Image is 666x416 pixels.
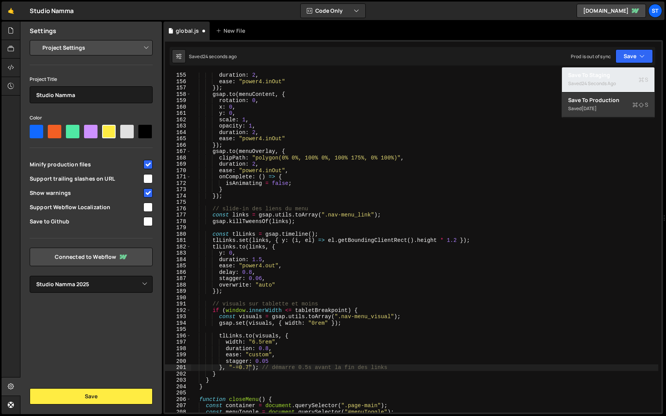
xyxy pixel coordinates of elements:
[165,307,191,314] div: 192
[165,161,191,168] div: 169
[165,91,191,98] div: 158
[165,364,191,371] div: 201
[189,53,237,60] div: Saved
[568,71,648,79] div: Save to Staging
[568,79,648,88] div: Saved
[165,352,191,358] div: 199
[582,105,597,112] div: [DATE]
[582,80,616,87] div: 24 seconds ago
[165,237,191,244] div: 181
[165,117,191,123] div: 162
[30,388,153,404] button: Save
[165,218,191,225] div: 178
[165,97,191,104] div: 159
[203,53,237,60] div: 24 seconds ago
[165,186,191,193] div: 173
[165,250,191,257] div: 183
[30,248,153,266] a: Connected to Webflow
[165,244,191,250] div: 182
[648,4,662,18] a: St
[165,136,191,142] div: 165
[165,263,191,269] div: 185
[165,269,191,276] div: 186
[165,320,191,327] div: 194
[301,4,365,18] button: Code Only
[165,275,191,282] div: 187
[30,27,56,35] h2: Settings
[165,339,191,346] div: 197
[165,123,191,129] div: 163
[165,142,191,149] div: 166
[30,86,153,103] input: Project name
[165,396,191,403] div: 206
[165,371,191,377] div: 202
[216,27,248,35] div: New File
[165,282,191,289] div: 188
[639,76,648,84] span: S
[568,104,648,113] div: Saved
[165,314,191,320] div: 193
[176,27,199,35] div: global.js
[165,326,191,333] div: 195
[562,92,654,117] button: Save to ProductionS Saved[DATE]
[165,390,191,396] div: 205
[165,129,191,136] div: 164
[165,301,191,307] div: 191
[165,333,191,339] div: 196
[165,225,191,231] div: 179
[30,6,74,15] div: Studio Namma
[616,49,653,63] button: Save
[571,53,611,60] div: Prod is out of sync
[165,199,191,206] div: 175
[165,358,191,365] div: 200
[165,174,191,180] div: 171
[165,346,191,352] div: 198
[165,288,191,295] div: 189
[562,67,654,92] button: Save to StagingS Saved24 seconds ago
[165,110,191,117] div: 161
[165,85,191,91] div: 157
[165,257,191,263] div: 184
[568,96,648,104] div: Save to Production
[30,189,142,197] span: Show warnings
[165,231,191,238] div: 180
[632,101,648,109] span: S
[165,168,191,174] div: 170
[165,409,191,416] div: 208
[30,114,42,122] label: Color
[165,212,191,218] div: 177
[165,384,191,390] div: 204
[30,161,142,168] span: Minify production files
[2,2,20,20] a: 🤙
[165,155,191,161] div: 168
[165,403,191,409] div: 207
[30,75,57,83] label: Project Title
[30,175,142,183] span: Support trailing slashes on URL
[30,218,142,225] span: Save to Github
[165,180,191,187] div: 172
[165,295,191,301] div: 190
[30,203,142,211] span: Support Webflow Localization
[165,377,191,384] div: 203
[165,206,191,212] div: 176
[165,79,191,85] div: 156
[165,148,191,155] div: 167
[165,72,191,79] div: 155
[165,104,191,111] div: 160
[577,4,646,18] a: [DOMAIN_NAME]
[165,193,191,200] div: 174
